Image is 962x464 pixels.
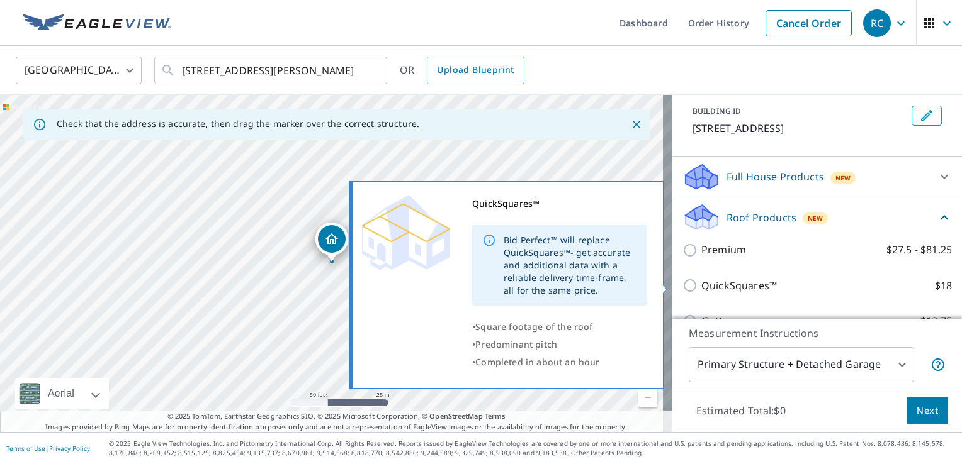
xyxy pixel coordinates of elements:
div: • [472,336,647,353]
a: Privacy Policy [49,444,90,453]
p: $27.5 - $81.25 [886,242,952,258]
span: New [835,173,851,183]
div: Dropped pin, building 1, Residential property, 13402 Clarewood Dr Houston, TX 77083 [315,223,348,262]
a: Cancel Order [766,10,852,36]
p: QuickSquares™ [701,278,777,294]
div: Aerial [44,378,78,409]
div: QuickSquares™ [472,195,647,213]
div: • [472,318,647,336]
p: Gutter [701,313,733,329]
p: Premium [701,242,746,258]
button: Close [628,116,645,133]
div: Aerial [15,378,109,409]
p: Measurement Instructions [689,326,946,341]
span: Square footage of the roof [475,321,592,333]
span: Predominant pitch [475,338,557,350]
p: Check that the address is accurate, then drag the marker over the correct structure. [57,118,419,130]
a: OpenStreetMap [429,411,482,421]
div: RC [863,9,891,37]
span: © 2025 TomTom, Earthstar Geographics SIO, © 2025 Microsoft Corporation, © [167,411,506,422]
div: • [472,353,647,371]
a: Terms of Use [6,444,45,453]
img: Premium [362,195,450,270]
span: New [808,213,823,223]
div: [GEOGRAPHIC_DATA] [16,53,142,88]
a: Upload Blueprint [427,57,524,84]
a: Current Level 19, Zoom Out [638,388,657,407]
span: Your report will include the primary structure and a detached garage if one exists. [931,357,946,372]
span: Upload Blueprint [437,62,514,78]
div: Roof ProductsNew [682,202,952,232]
img: EV Logo [23,14,171,33]
input: Search by address or latitude-longitude [182,53,361,88]
button: Edit building 1 [912,106,942,126]
a: Terms [485,411,506,421]
p: BUILDING ID [693,106,741,116]
p: Estimated Total: $0 [686,397,796,424]
button: Next [907,397,948,425]
p: [STREET_ADDRESS] [693,121,907,136]
p: © 2025 Eagle View Technologies, Inc. and Pictometry International Corp. All Rights Reserved. Repo... [109,439,956,458]
div: Full House ProductsNew [682,162,952,192]
div: Bid Perfect™ will replace QuickSquares™- get accurate and additional data with a reliable deliver... [504,229,637,302]
p: $18 [935,278,952,294]
p: | [6,445,90,452]
p: $13.75 [920,313,952,329]
span: Completed in about an hour [475,356,599,368]
p: Roof Products [727,210,796,225]
span: Next [917,403,938,419]
p: Full House Products [727,169,824,184]
div: OR [400,57,524,84]
div: Primary Structure + Detached Garage [689,347,914,382]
